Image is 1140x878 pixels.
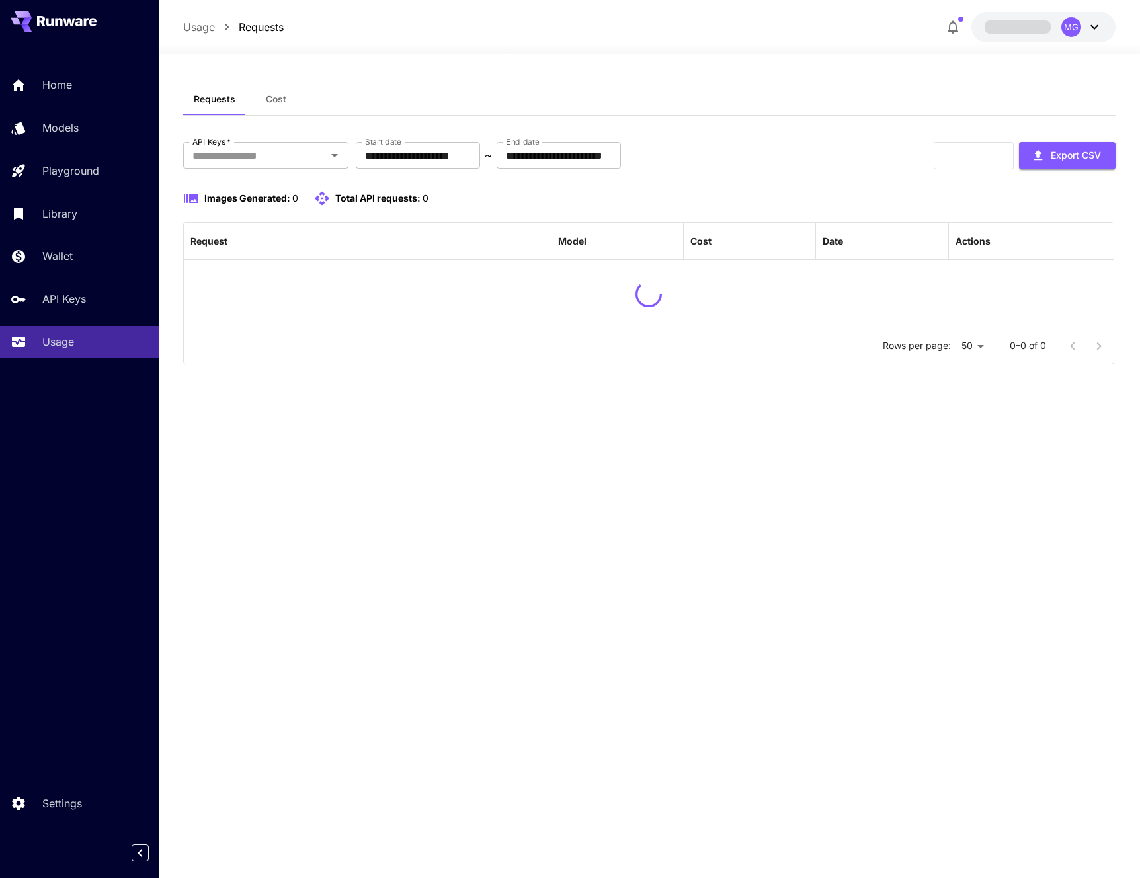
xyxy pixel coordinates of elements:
span: Requests [194,93,235,105]
nav: breadcrumb [183,19,284,35]
p: Usage [42,334,74,350]
div: MG [1061,17,1081,37]
p: 0–0 of 0 [1010,339,1046,352]
button: Open [325,146,344,165]
button: Collapse sidebar [132,844,149,861]
p: Models [42,120,79,136]
label: API Keys [192,136,231,147]
div: 50 [956,337,989,356]
div: Date [823,235,843,247]
p: Home [42,77,72,93]
p: Wallet [42,248,73,264]
p: Library [42,206,77,221]
p: ~ [485,147,492,163]
p: Playground [42,163,99,179]
a: Requests [239,19,284,35]
div: Cost [690,235,712,247]
p: Settings [42,795,82,811]
p: API Keys [42,291,86,307]
a: Usage [183,19,215,35]
button: Export CSV [1019,142,1116,169]
label: End date [506,136,539,147]
div: Model [558,235,587,247]
span: Images Generated: [204,192,290,204]
span: 0 [292,192,298,204]
div: Request [190,235,227,247]
label: Start date [365,136,401,147]
button: MG [971,12,1116,42]
span: Cost [266,93,286,105]
span: Total API requests: [335,192,421,204]
div: Collapse sidebar [142,841,159,865]
p: Rows per page: [883,339,951,352]
span: 0 [423,192,428,204]
div: Actions [956,235,991,247]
